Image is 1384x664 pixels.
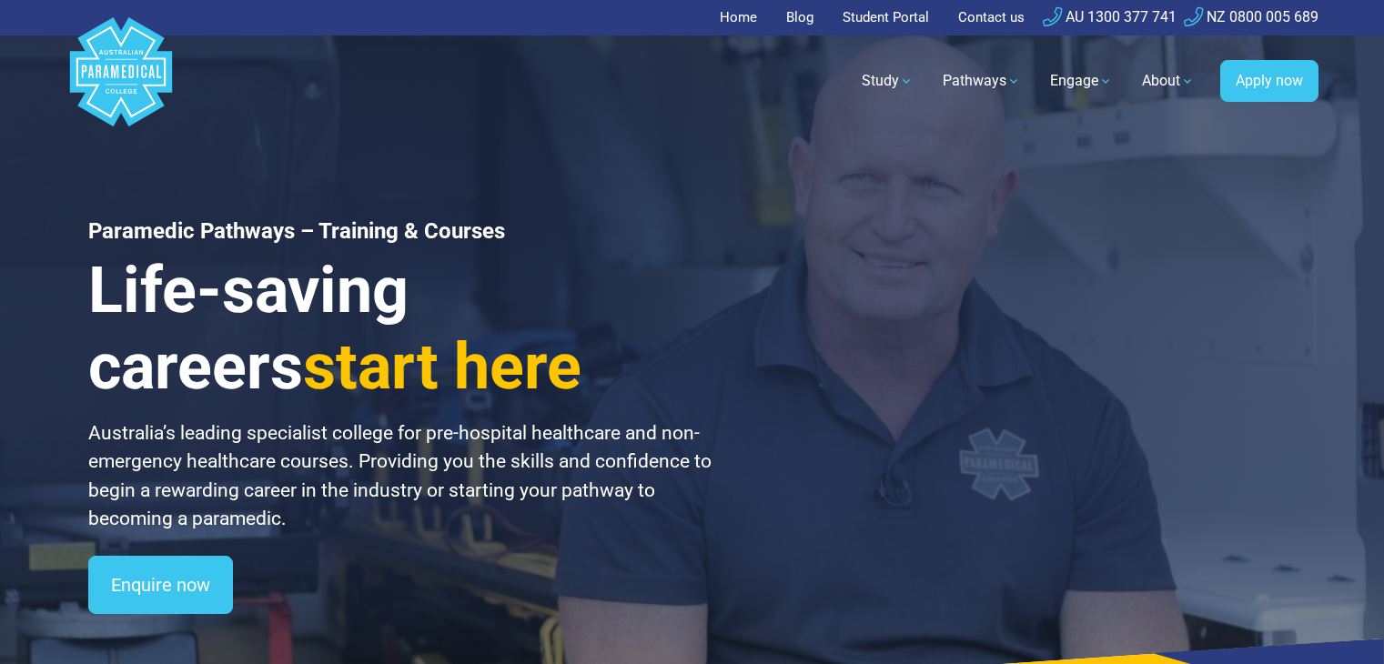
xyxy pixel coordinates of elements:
[932,55,1032,106] a: Pathways
[1131,55,1206,106] a: About
[88,218,714,245] h1: Paramedic Pathways – Training & Courses
[1220,60,1318,102] a: Apply now
[1043,8,1177,25] a: AU 1300 377 741
[88,556,233,614] a: Enquire now
[88,252,714,405] h3: Life-saving careers
[66,35,176,127] a: Australian Paramedical College
[88,419,714,534] p: Australia’s leading specialist college for pre-hospital healthcare and non-emergency healthcare c...
[851,55,924,106] a: Study
[303,329,581,404] span: start here
[1039,55,1124,106] a: Engage
[1184,8,1318,25] a: NZ 0800 005 689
